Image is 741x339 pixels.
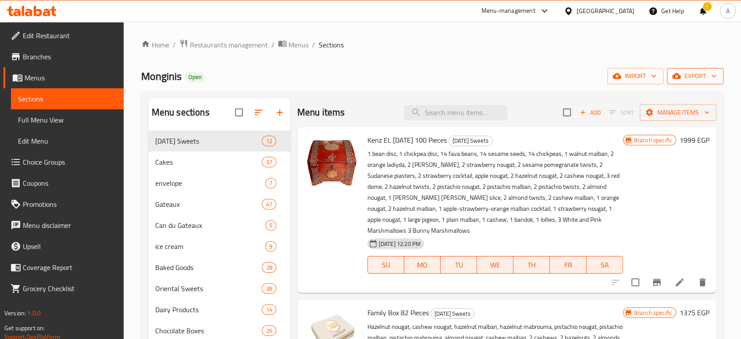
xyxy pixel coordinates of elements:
[517,259,546,271] span: TH
[141,39,723,50] nav: breadcrumb
[607,68,663,84] button: import
[647,107,709,118] span: Manage items
[265,178,276,188] div: items
[667,68,723,84] button: export
[262,137,275,145] span: 12
[262,263,275,272] span: 28
[25,72,117,83] span: Menus
[190,40,268,50] span: Restaurants management
[262,200,275,209] span: 47
[248,102,269,123] span: Sort sections
[11,88,124,109] a: Sections
[4,322,45,334] span: Get support on:
[550,256,586,274] button: FR
[266,221,276,230] span: 5
[304,134,360,190] img: Kenz EL Mawlid 100 Pieces
[590,259,620,271] span: SA
[18,115,117,125] span: Full Menu View
[4,236,124,257] a: Upsell
[18,136,117,146] span: Edit Menu
[631,309,676,317] span: Branch specific
[553,259,583,271] span: FR
[262,158,275,166] span: 37
[262,136,276,146] div: items
[155,325,262,336] span: Chocolate Boxes
[576,106,604,119] button: Add
[262,327,275,335] span: 26
[148,257,290,278] div: Baked Goods28
[441,256,477,274] button: TU
[578,108,602,118] span: Add
[18,94,117,104] span: Sections
[262,157,276,167] div: items
[262,262,276,273] div: items
[23,199,117,209] span: Promotions
[371,259,401,271] span: SU
[148,194,290,215] div: Gateaux47
[477,256,513,274] button: WE
[262,325,276,336] div: items
[155,178,265,188] span: envelope
[23,283,117,294] span: Grocery Checklist
[278,39,309,50] a: Menus
[173,40,176,50] li: /
[148,215,290,236] div: Can du Gateaux5
[481,6,535,16] div: Menu-management
[27,307,41,319] span: 1.0.0
[155,157,262,167] span: Cakes
[367,256,404,274] button: SU
[4,25,124,46] a: Edit Restaurant
[375,240,424,248] span: [DATE] 12:20 PM
[23,51,117,62] span: Branches
[155,283,262,294] span: Oriental Sweets
[11,109,124,130] a: Full Menu View
[674,277,685,288] a: Edit menu item
[513,256,550,274] button: TH
[265,220,276,231] div: items
[155,136,262,146] div: Mawlid Sweets
[404,105,507,120] input: search
[319,40,344,50] span: Sections
[23,241,117,252] span: Upsell
[404,256,441,274] button: MO
[680,307,709,319] h6: 1375 EGP
[266,179,276,188] span: 7
[431,308,474,319] div: Mawlid Sweets
[155,136,262,146] span: [DATE] Sweets
[23,220,117,231] span: Menu disclaimer
[4,67,124,88] a: Menus
[558,103,576,122] span: Select section
[148,130,290,151] div: [DATE] Sweets12
[726,6,730,16] span: A
[155,220,265,231] div: Can du Gateaux
[141,66,182,86] span: Monginis
[576,106,604,119] span: Add item
[269,102,290,123] button: Add section
[626,273,645,292] span: Select to update
[148,278,290,299] div: Oriental Sweets38
[4,173,124,194] a: Coupons
[4,46,124,67] a: Branches
[431,309,474,319] span: [DATE] Sweets
[4,194,124,215] a: Promotions
[179,39,268,50] a: Restaurants management
[481,259,510,271] span: WE
[4,278,124,299] a: Grocery Checklist
[640,105,716,121] button: Manage items
[155,304,262,315] span: Dairy Products
[23,157,117,167] span: Choice Groups
[444,259,474,271] span: TU
[297,106,345,119] h2: Menu items
[674,71,716,82] span: export
[155,262,262,273] span: Baked Goods
[152,106,210,119] h2: Menu sections
[289,40,309,50] span: Menus
[262,283,276,294] div: items
[312,40,315,50] li: /
[23,178,117,188] span: Coupons
[4,307,26,319] span: Version:
[587,256,623,274] button: SA
[155,241,265,252] div: ice cream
